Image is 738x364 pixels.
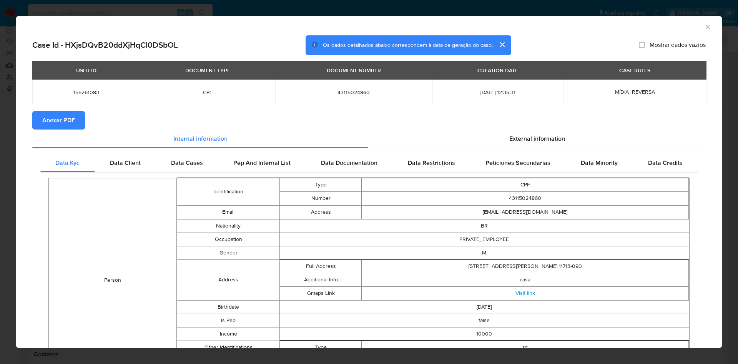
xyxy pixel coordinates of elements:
[473,64,523,77] div: CREATION DATE
[280,259,362,273] td: Full Address
[71,64,101,77] div: USER ID
[32,40,178,50] h2: Case Id - HXjsDQvB20ddXjHqCl0DSbOL
[280,286,362,300] td: Gmaps Link
[177,246,279,259] td: Gender
[442,89,554,96] span: [DATE] 12:35:31
[362,259,689,273] td: [STREET_ADDRESS][PERSON_NAME] 11713-090
[279,246,689,259] td: M
[280,178,362,191] td: Type
[362,205,689,219] td: [EMAIL_ADDRESS][DOMAIN_NAME]
[581,158,618,167] span: Data Minority
[279,233,689,246] td: PRIVATE_EMPLOYEE
[362,273,689,286] td: casa
[177,327,279,341] td: Income
[32,130,706,148] div: Detailed info
[509,134,565,143] span: External information
[615,88,655,96] span: MÍDIA_REVERSA
[323,41,493,49] span: Os dados detalhados abaixo correspondem à data de geração do caso.
[110,158,141,167] span: Data Client
[177,300,279,314] td: Birthdate
[280,191,362,205] td: Number
[150,89,266,96] span: CPF
[279,300,689,314] td: [DATE]
[279,327,689,341] td: 10000
[321,158,377,167] span: Data Documentation
[171,158,203,167] span: Data Cases
[177,178,279,205] td: Identification
[639,42,645,48] input: Mostrar dados vazios
[42,112,75,129] span: Anexar PDF
[177,233,279,246] td: Occupation
[322,64,386,77] div: DOCUMENT NUMBER
[16,16,722,348] div: closure-recommendation-modal
[233,158,291,167] span: Pep And Internal List
[181,64,235,77] div: DOCUMENT TYPE
[362,191,689,205] td: 43115024860
[177,259,279,300] td: Address
[55,158,80,167] span: Data Kyc
[42,89,131,96] span: 155261083
[280,205,362,219] td: Address
[32,111,85,130] button: Anexar PDF
[280,341,362,354] td: Type
[362,341,689,354] td: rg
[177,341,279,354] td: Other Identifications
[493,35,511,54] button: cerrar
[615,64,655,77] div: CASE RULES
[177,314,279,327] td: Is Pep
[515,289,535,297] a: Visit link
[280,273,362,286] td: Additional Info
[177,219,279,233] td: Nationality
[362,178,689,191] td: CPF
[704,23,711,30] button: Fechar a janela
[648,158,683,167] span: Data Credits
[485,158,550,167] span: Peticiones Secundarias
[650,41,706,49] span: Mostrar dados vazios
[40,154,698,172] div: Detailed internal info
[279,219,689,233] td: BR
[408,158,455,167] span: Data Restrictions
[284,89,423,96] span: 43115024860
[177,205,279,219] td: Email
[279,314,689,327] td: false
[173,134,228,143] span: Internal information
